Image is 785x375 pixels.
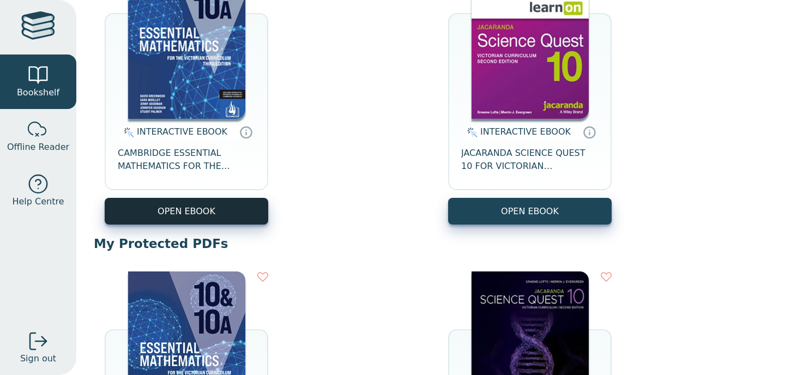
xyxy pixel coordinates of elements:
button: OPEN EBOOK [448,198,612,225]
span: CAMBRIDGE ESSENTIAL MATHEMATICS FOR THE VICTORIAN CURRICULUM YEAR 10&10A EBOOK 3E [118,147,255,173]
button: OPEN EBOOK [105,198,268,225]
p: My Protected PDFs [94,235,768,252]
span: Help Centre [12,195,64,208]
span: Offline Reader [7,141,69,154]
img: interactive.svg [464,126,478,139]
span: Sign out [20,352,56,365]
a: Interactive eBooks are accessed online via the publisher’s portal. They contain interactive resou... [583,125,596,138]
a: Interactive eBooks are accessed online via the publisher’s portal. They contain interactive resou... [239,125,252,138]
span: INTERACTIVE EBOOK [137,126,227,137]
span: Bookshelf [17,86,59,99]
img: interactive.svg [120,126,134,139]
span: INTERACTIVE EBOOK [480,126,571,137]
span: JACARANDA SCIENCE QUEST 10 FOR VICTORIAN CURRICULUM LEARNON 2E EBOOK [461,147,599,173]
